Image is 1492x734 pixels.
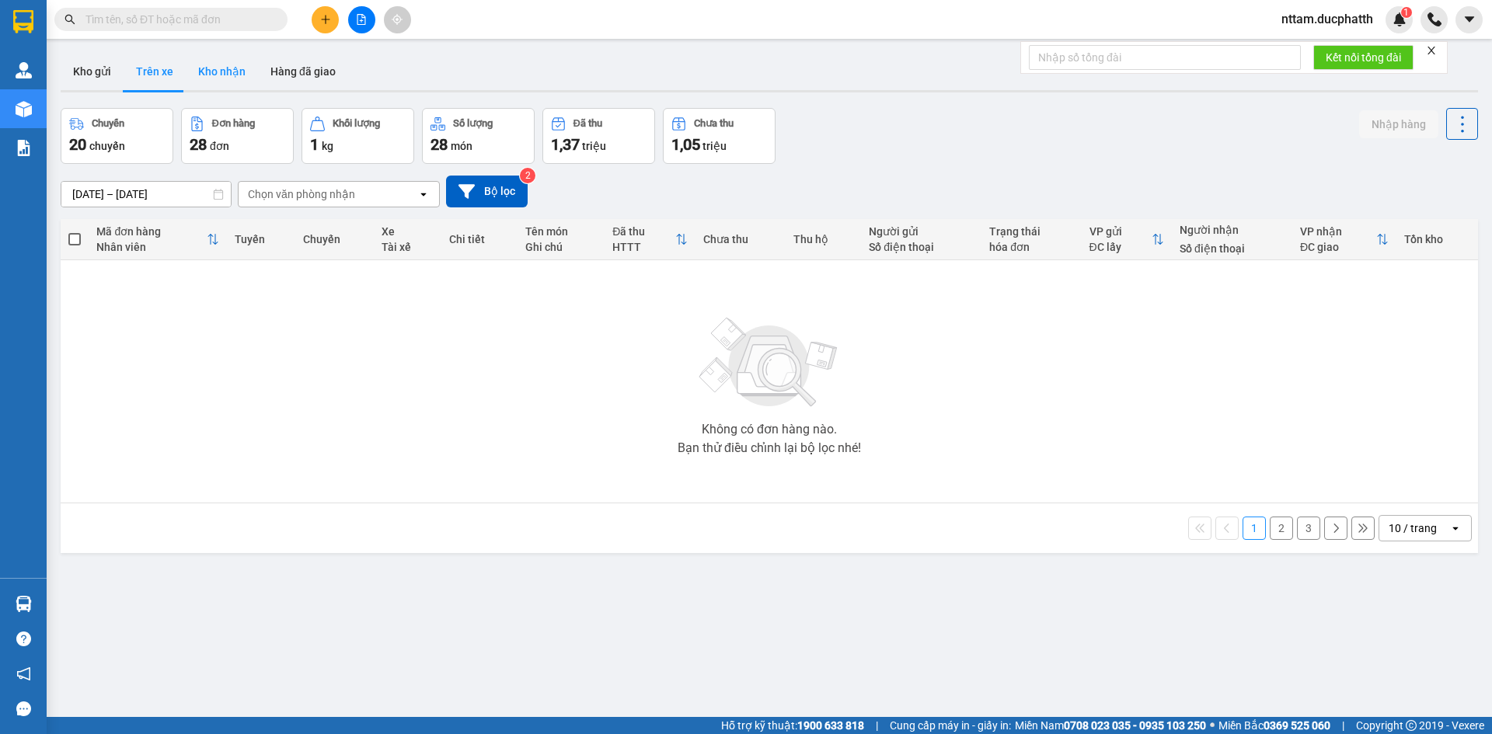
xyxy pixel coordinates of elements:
[692,308,847,417] img: svg+xml;base64,PHN2ZyBjbGFzcz0ibGlzdC1wbHVnX19zdmciIHhtbG5zPSJodHRwOi8vd3d3LnczLm9yZy8yMDAwL3N2Zy...
[124,53,186,90] button: Trên xe
[382,241,434,253] div: Tài xế
[248,186,355,202] div: Chọn văn phòng nhận
[89,219,226,260] th: Toggle SortBy
[890,717,1011,734] span: Cung cấp máy in - giấy in:
[16,701,31,716] span: message
[16,140,32,156] img: solution-icon
[16,631,31,646] span: question-circle
[212,118,255,129] div: Đơn hàng
[449,233,511,245] div: Chi tiết
[451,140,472,152] span: món
[797,719,864,732] strong: 1900 633 818
[1243,517,1266,540] button: 1
[302,108,414,164] button: Khối lượng1kg
[453,118,493,129] div: Số lượng
[605,219,695,260] th: Toggle SortBy
[1270,517,1293,540] button: 2
[1089,241,1152,253] div: ĐC lấy
[16,62,32,78] img: warehouse-icon
[703,233,778,245] div: Chưa thu
[320,14,331,25] span: plus
[258,53,348,90] button: Hàng đã giao
[702,140,727,152] span: triệu
[542,108,655,164] button: Đã thu1,37 triệu
[303,233,366,245] div: Chuyến
[92,118,124,129] div: Chuyến
[612,241,675,253] div: HTTT
[417,188,430,200] svg: open
[382,225,434,238] div: Xe
[61,53,124,90] button: Kho gửi
[348,6,375,33] button: file-add
[1264,719,1330,732] strong: 0369 525 060
[1389,520,1437,536] div: 10 / trang
[612,225,675,238] div: Đã thu
[85,11,269,28] input: Tìm tên, số ĐT hoặc mã đơn
[793,233,853,245] div: Thu hộ
[310,135,319,154] span: 1
[235,233,288,245] div: Tuyến
[1180,224,1285,236] div: Người nhận
[1300,241,1376,253] div: ĐC giao
[1269,9,1386,29] span: nttam.ducphatth
[210,140,229,152] span: đơn
[64,14,75,25] span: search
[869,241,974,253] div: Số điện thoại
[551,135,580,154] span: 1,37
[1359,110,1438,138] button: Nhập hàng
[1015,717,1206,734] span: Miền Nam
[356,14,367,25] span: file-add
[1300,225,1376,238] div: VP nhận
[702,423,837,436] div: Không có đơn hàng nào.
[1218,717,1330,734] span: Miền Bắc
[1297,517,1320,540] button: 3
[520,168,535,183] sup: 2
[312,6,339,33] button: plus
[1401,7,1412,18] sup: 1
[392,14,403,25] span: aim
[1326,49,1401,66] span: Kết nối tổng đài
[721,717,864,734] span: Hỗ trợ kỹ thuật:
[16,596,32,612] img: warehouse-icon
[1455,6,1483,33] button: caret-down
[1404,233,1470,245] div: Tồn kho
[1292,219,1396,260] th: Toggle SortBy
[1029,45,1301,70] input: Nhập số tổng đài
[694,118,734,129] div: Chưa thu
[1180,242,1285,255] div: Số điện thoại
[96,241,206,253] div: Nhân viên
[384,6,411,33] button: aim
[1403,7,1409,18] span: 1
[333,118,380,129] div: Khối lượng
[186,53,258,90] button: Kho nhận
[16,666,31,681] span: notification
[1082,219,1172,260] th: Toggle SortBy
[61,182,231,207] input: Select a date range.
[1313,45,1414,70] button: Kết nối tổng đài
[181,108,294,164] button: Đơn hàng28đơn
[89,140,125,152] span: chuyến
[422,108,535,164] button: Số lượng28món
[1449,522,1462,534] svg: open
[322,140,333,152] span: kg
[16,101,32,117] img: warehouse-icon
[1064,719,1206,732] strong: 0708 023 035 - 0935 103 250
[61,108,173,164] button: Chuyến20chuyến
[582,140,606,152] span: triệu
[446,176,528,207] button: Bộ lọc
[989,225,1073,238] div: Trạng thái
[1406,720,1417,731] span: copyright
[69,135,86,154] span: 20
[869,225,974,238] div: Người gửi
[525,241,597,253] div: Ghi chú
[678,442,861,454] div: Bạn thử điều chỉnh lại bộ lọc nhé!
[1210,722,1215,729] span: ⚪️
[190,135,207,154] span: 28
[525,225,597,238] div: Tên món
[573,118,602,129] div: Đã thu
[663,108,776,164] button: Chưa thu1,05 triệu
[1342,717,1344,734] span: |
[989,241,1073,253] div: hóa đơn
[876,717,878,734] span: |
[13,10,33,33] img: logo-vxr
